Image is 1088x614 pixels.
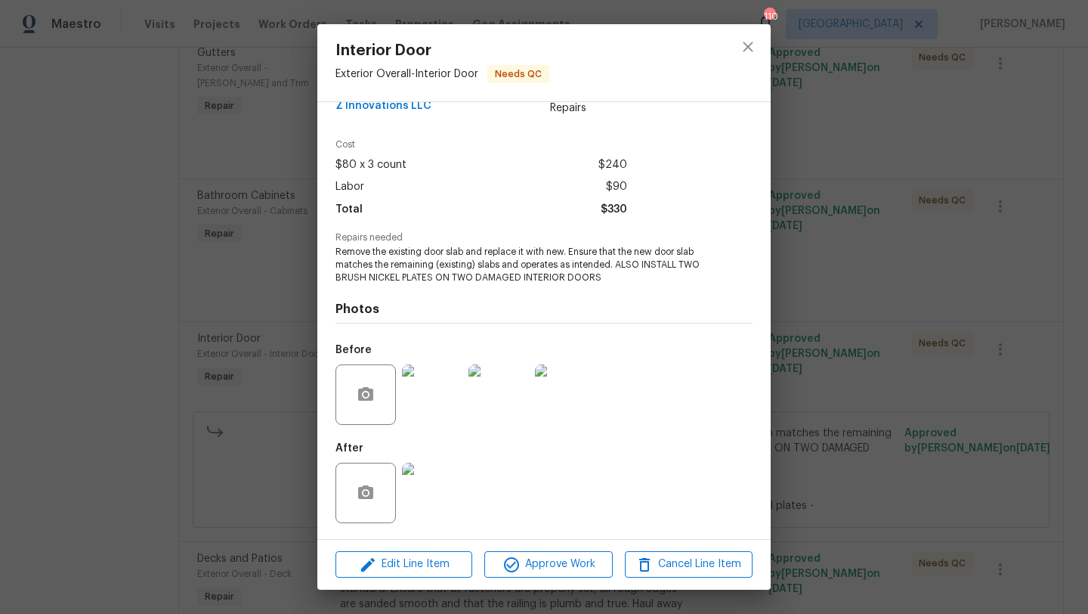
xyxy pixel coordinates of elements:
[335,199,363,221] span: Total
[625,551,753,578] button: Cancel Line Item
[598,154,627,176] span: $240
[335,154,406,176] span: $80 x 3 count
[335,176,364,198] span: Labor
[335,345,372,355] h5: Before
[335,302,753,317] h4: Photos
[335,140,627,150] span: Cost
[340,555,468,574] span: Edit Line Item
[489,67,548,82] span: Needs QC
[335,233,753,243] span: Repairs needed
[601,199,627,221] span: $330
[335,551,472,578] button: Edit Line Item
[629,555,748,574] span: Cancel Line Item
[335,443,363,454] h5: After
[489,555,607,574] span: Approve Work
[335,246,711,284] span: Remove the existing door slab and replace it with new. Ensure that the new door slab matches the ...
[550,101,627,116] span: Repairs
[606,176,627,198] span: $90
[335,101,431,112] span: Z Innovations LLC
[335,69,478,79] span: Exterior Overall - Interior Door
[335,42,549,59] span: Interior Door
[764,9,774,24] div: 110
[484,551,612,578] button: Approve Work
[730,29,766,65] button: close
